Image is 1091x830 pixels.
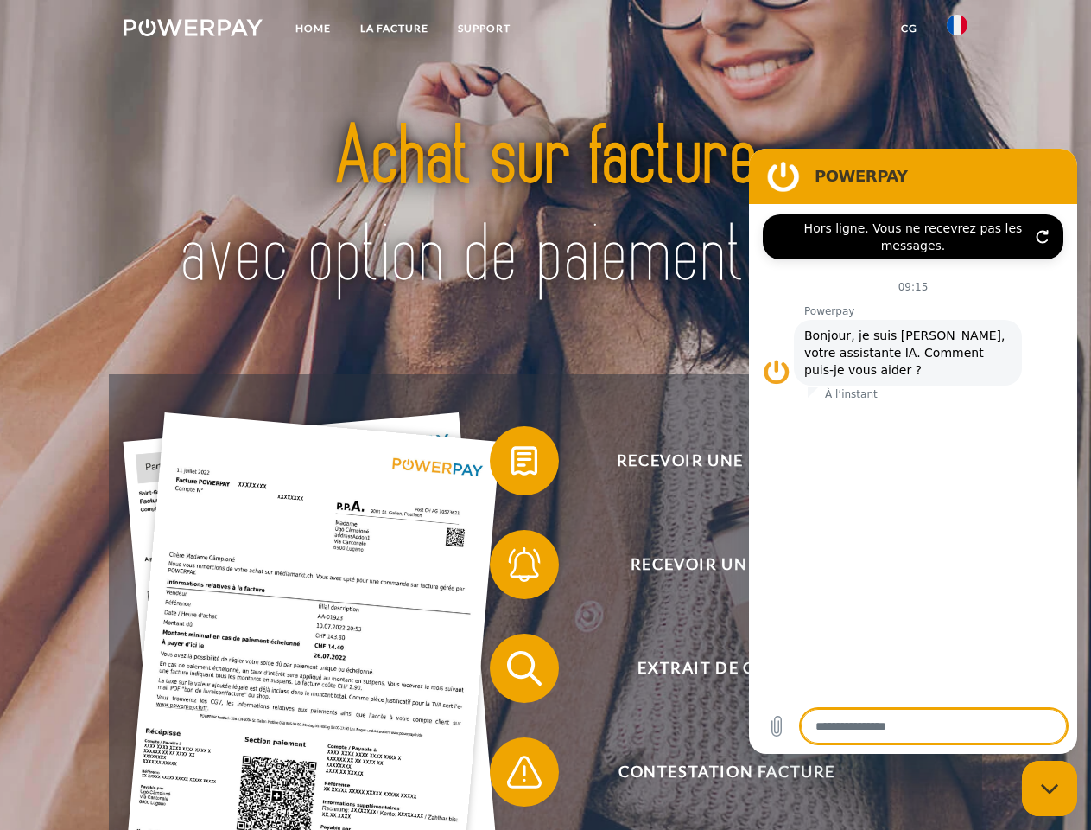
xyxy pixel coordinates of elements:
[503,439,546,482] img: qb_bill.svg
[515,530,938,599] span: Recevoir un rappel?
[165,83,926,331] img: title-powerpay_fr.svg
[443,13,525,44] a: Support
[515,426,938,495] span: Recevoir une facture ?
[749,149,1077,754] iframe: Fenêtre de messagerie
[490,634,939,703] button: Extrait de compte
[124,19,263,36] img: logo-powerpay-white.svg
[886,13,932,44] a: CG
[1022,761,1077,816] iframe: Bouton de lancement de la fenêtre de messagerie, conversation en cours
[490,530,939,599] button: Recevoir un rappel?
[503,647,546,690] img: qb_search.svg
[515,737,938,807] span: Contestation Facture
[490,737,939,807] button: Contestation Facture
[503,750,546,794] img: qb_warning.svg
[281,13,346,44] a: Home
[490,426,939,495] button: Recevoir une facture ?
[346,13,443,44] a: LA FACTURE
[503,543,546,586] img: qb_bell.svg
[515,634,938,703] span: Extrait de compte
[947,15,967,35] img: fr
